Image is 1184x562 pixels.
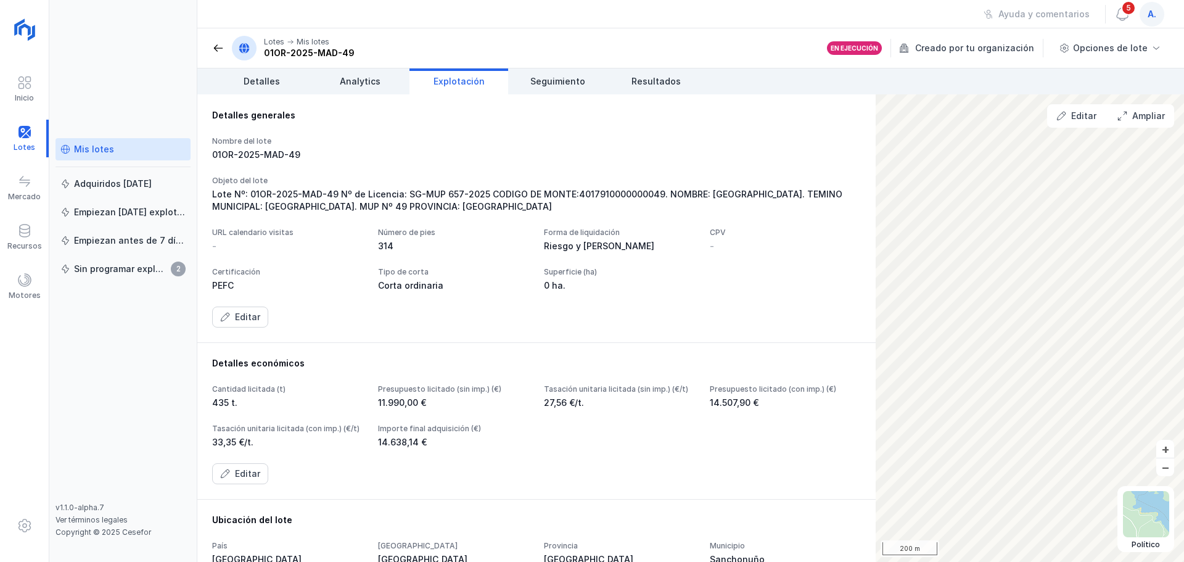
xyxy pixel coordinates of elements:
[55,201,191,223] a: Empiezan [DATE] explotación
[378,384,529,394] div: Presupuesto licitado (sin imp.) (€)
[530,75,585,88] span: Seguimiento
[55,515,128,524] a: Ver términos legales
[171,262,186,276] span: 2
[544,267,695,277] div: Superficie (ha)
[9,291,41,300] div: Motores
[434,75,485,88] span: Explotación
[212,357,861,370] div: Detalles económicos
[1109,105,1173,126] button: Ampliar
[74,263,167,275] div: Sin programar explotación
[710,228,861,238] div: CPV
[55,173,191,195] a: Adquiridos [DATE]
[1071,110,1096,122] div: Editar
[244,75,280,88] span: Detalles
[264,47,355,59] div: 01OR-2025-MAD-49
[74,234,186,247] div: Empiezan antes de 7 días
[1156,440,1174,458] button: +
[378,436,529,448] div: 14.638,14 €
[212,514,861,526] div: Ubicación del lote
[631,75,681,88] span: Resultados
[998,8,1090,20] div: Ayuda y comentarios
[55,258,191,280] a: Sin programar explotación2
[212,149,363,161] div: 01OR-2025-MAD-49
[8,192,41,202] div: Mercado
[544,384,695,394] div: Tasación unitaria licitada (sin imp.) (€/t)
[340,75,380,88] span: Analytics
[212,384,363,394] div: Cantidad licitada (t)
[710,397,861,409] div: 14.507,90 €
[235,468,260,480] div: Editar
[235,311,260,323] div: Editar
[1123,491,1169,537] img: political.webp
[378,424,529,434] div: Importe final adquisición (€)
[212,109,861,122] div: Detalles generales
[55,503,191,513] div: v1.1.0-alpha.7
[976,4,1098,25] button: Ayuda y comentarios
[212,463,268,484] button: Editar
[710,384,861,394] div: Presupuesto licitado (con imp.) (€)
[212,397,363,409] div: 435 t.
[212,436,363,448] div: 33,35 €/t.
[311,68,409,94] a: Analytics
[212,136,363,146] div: Nombre del lote
[9,14,40,45] img: logoRight.svg
[74,206,186,218] div: Empiezan [DATE] explotación
[264,37,284,47] div: Lotes
[212,228,363,238] div: URL calendario visitas
[212,267,363,277] div: Certificación
[378,397,529,409] div: 11.990,00 €
[508,68,607,94] a: Seguimiento
[1073,42,1148,54] div: Opciones de lote
[15,93,34,103] div: Inicio
[1132,110,1165,122] div: Ampliar
[378,240,529,252] div: 314
[899,39,1045,57] div: Creado por tu organización
[831,44,878,52] div: En ejecución
[409,68,508,94] a: Explotación
[544,541,695,551] div: Provincia
[55,527,191,537] div: Copyright © 2025 Cesefor
[212,279,363,292] div: PEFC
[1123,540,1169,550] div: Político
[1121,1,1136,15] span: 5
[544,228,695,238] div: Forma de liquidación
[1156,458,1174,476] button: –
[212,424,363,434] div: Tasación unitaria licitada (con imp.) (€/t)
[212,307,268,328] button: Editar
[1148,8,1156,20] span: a.
[378,541,529,551] div: [GEOGRAPHIC_DATA]
[212,188,861,213] div: Lote Nº: 01OR-2025-MAD-49 Nº de Licencia: SG-MUP 657-2025 CODIGO DE MONTE:4017910000000049. NOMBR...
[1048,105,1104,126] button: Editar
[544,397,695,409] div: 27,56 €/t.
[297,37,329,47] div: Mis lotes
[55,229,191,252] a: Empiezan antes de 7 días
[710,240,714,252] div: -
[7,241,42,251] div: Recursos
[212,541,363,551] div: País
[74,178,152,190] div: Adquiridos [DATE]
[710,541,861,551] div: Municipio
[212,68,311,94] a: Detalles
[544,279,695,292] div: 0 ha.
[607,68,705,94] a: Resultados
[378,228,529,238] div: Número de pies
[212,240,216,252] div: -
[212,176,861,186] div: Objeto del lote
[378,279,529,292] div: Corta ordinaria
[55,138,191,160] a: Mis lotes
[544,240,695,252] div: Riesgo y [PERSON_NAME]
[378,267,529,277] div: Tipo de corta
[74,143,114,155] div: Mis lotes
